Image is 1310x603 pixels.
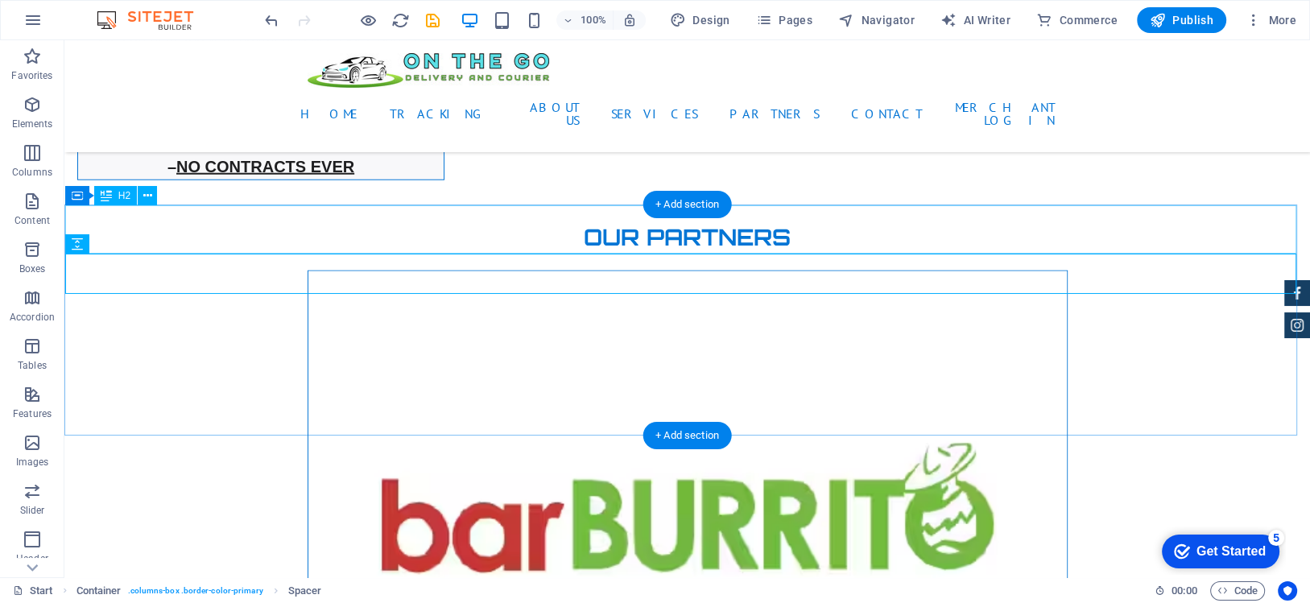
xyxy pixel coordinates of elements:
div: Get Started 5 items remaining, 0% complete [13,8,130,42]
span: Design [670,12,730,28]
span: . columns-box .border-color-primary [128,581,263,601]
i: Save (Ctrl+S) [424,11,442,30]
span: Publish [1150,12,1213,28]
div: Get Started [48,18,117,32]
img: Editor Logo [93,10,213,30]
p: Tables [18,359,47,372]
i: On resize automatically adjust zoom level to fit chosen device. [622,13,637,27]
span: Code [1217,581,1258,601]
span: Click to select. Double-click to edit [76,581,122,601]
span: AI Writer [940,12,1010,28]
button: Click here to leave preview mode and continue editing [358,10,378,30]
div: Design (Ctrl+Alt+Y) [663,7,737,33]
a: Click to cancel selection. Double-click to open Pages [13,581,53,601]
span: 00 00 [1172,581,1196,601]
button: save [423,10,442,30]
p: Elements [12,118,53,130]
div: + Add section [643,422,732,449]
span: Commerce [1036,12,1118,28]
button: Usercentrics [1278,581,1297,601]
span: More [1246,12,1296,28]
button: Design [663,7,737,33]
button: Publish [1137,7,1226,33]
p: Boxes [19,262,46,275]
p: Accordion [10,311,55,324]
span: H2 [118,191,130,200]
p: Slider [20,504,45,517]
h6: Session time [1155,581,1197,601]
button: Navigator [832,7,921,33]
h6: 100% [581,10,606,30]
button: Pages [750,7,819,33]
button: AI Writer [934,7,1017,33]
span: Pages [756,12,812,28]
button: 100% [556,10,614,30]
button: reload [391,10,410,30]
i: Reload page [391,11,410,30]
p: Columns [12,166,52,179]
div: 5 [119,3,135,19]
button: Commerce [1030,7,1124,33]
nav: breadcrumb [76,581,322,601]
span: Click to select. Double-click to edit [288,581,322,601]
button: undo [262,10,281,30]
button: Code [1210,581,1265,601]
button: More [1239,7,1303,33]
p: Features [13,407,52,420]
span: : [1183,584,1185,597]
p: Favorites [11,69,52,82]
p: Header [16,552,48,565]
p: Images [16,456,49,469]
p: Content [14,214,50,227]
span: Navigator [838,12,915,28]
div: + Add section [643,191,732,218]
